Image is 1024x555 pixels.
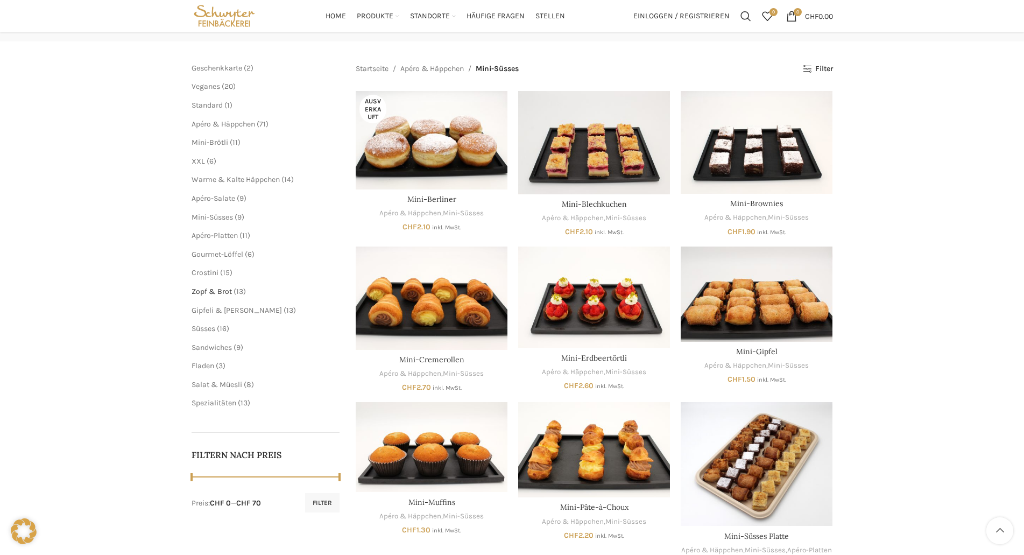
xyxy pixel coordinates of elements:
[681,91,832,194] a: Mini-Brownies
[356,369,507,379] div: ,
[564,531,594,540] bdi: 2.20
[730,199,783,208] a: Mini-Brownies
[735,5,757,27] div: Suchen
[410,5,456,27] a: Standorte
[595,229,624,236] small: inkl. MwSt.
[246,380,251,389] span: 8
[359,95,386,123] span: Ausverkauft
[781,5,838,27] a: 0 CHF0.00
[681,247,832,342] a: Mini-Gipfel
[443,369,484,379] a: Mini-Süsses
[542,517,604,527] a: Apéro & Häppchen
[357,5,399,27] a: Produkte
[192,64,242,73] a: Geschenkkarte
[986,517,1013,544] a: Scroll to top button
[192,213,233,222] a: Mini-Süsses
[728,227,742,236] span: CHF
[518,213,670,223] div: ,
[236,498,261,508] span: CHF 70
[681,402,832,526] a: Mini-Süsses Platte
[192,380,242,389] span: Salat & Müesli
[805,11,833,20] bdi: 0.00
[192,250,243,259] a: Gourmet-Löffel
[192,398,236,408] a: Spezialitäten
[402,383,431,392] bdi: 2.70
[305,493,340,512] button: Filter
[379,208,441,219] a: Apéro & Häppchen
[565,227,580,236] span: CHF
[402,222,417,231] span: CHF
[192,498,261,509] div: Preis: —
[542,213,604,223] a: Apéro & Häppchen
[192,343,232,352] span: Sandwiches
[379,369,441,379] a: Apéro & Häppchen
[237,213,242,222] span: 9
[681,361,832,371] div: ,
[400,63,464,75] a: Apéro & Häppchen
[407,194,456,204] a: Mini-Berliner
[803,65,832,74] a: Filter
[192,120,255,129] span: Apéro & Häppchen
[518,247,670,348] a: Mini-Erdbeertörtli
[768,361,809,371] a: Mini-Süsses
[757,5,778,27] a: 0
[564,381,578,390] span: CHF
[768,213,809,223] a: Mini-Süsses
[542,367,604,377] a: Apéro & Häppchen
[192,194,235,203] span: Apéro-Salate
[402,525,430,535] bdi: 1.30
[356,208,507,219] div: ,
[263,5,627,27] div: Main navigation
[595,532,624,539] small: inkl. MwSt.
[192,82,220,91] a: Veganes
[518,517,670,527] div: ,
[467,11,525,22] span: Häufige Fragen
[562,199,627,209] a: Mini-Blechkuchen
[736,347,778,356] a: Mini-Gipfel
[605,213,646,223] a: Mini-Süsses
[259,120,266,129] span: 71
[476,63,519,75] span: Mini-Süsses
[192,268,218,277] a: Crostini
[192,157,205,166] a: XXL
[728,375,755,384] bdi: 1.50
[681,213,832,223] div: ,
[192,101,223,110] a: Standard
[433,384,462,391] small: inkl. MwSt.
[192,306,282,315] a: Gipfeli & [PERSON_NAME]
[326,5,346,27] a: Home
[192,287,232,296] a: Zopf & Brot
[210,498,231,508] span: CHF 0
[220,324,227,333] span: 16
[605,517,646,527] a: Mini-Süsses
[192,231,238,240] a: Apéro-Platten
[518,91,670,194] a: Mini-Blechkuchen
[379,511,441,522] a: Apéro & Häppchen
[560,502,628,512] a: Mini-Pâte-à-Choux
[605,367,646,377] a: Mini-Süsses
[769,8,778,16] span: 0
[728,227,755,236] bdi: 1.90
[443,208,484,219] a: Mini-Süsses
[356,402,507,492] a: Mini-Muffins
[410,11,450,22] span: Standorte
[326,11,346,22] span: Home
[704,213,766,223] a: Apéro & Häppchen
[443,511,484,522] a: Mini-Süsses
[192,175,280,184] a: Warme & Kalte Häppchen
[757,376,786,383] small: inkl. MwSt.
[223,268,230,277] span: 15
[794,8,802,16] span: 0
[805,11,818,20] span: CHF
[192,324,215,333] span: Süsses
[628,5,735,27] a: Einloggen / Registrieren
[535,5,565,27] a: Stellen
